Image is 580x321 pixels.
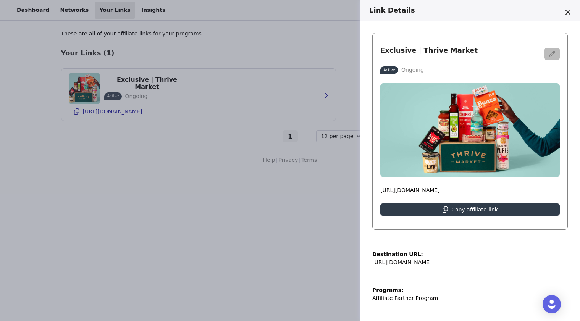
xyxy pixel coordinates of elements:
h3: Exclusive | Thrive Market [380,46,478,55]
div: Open Intercom Messenger [543,295,561,313]
p: Affiliate Partner Program [372,294,438,302]
p: Copy affiliate link [451,206,498,213]
p: Programs: [372,286,438,294]
img: Exclusive | Thrive Market [380,83,560,177]
p: [URL][DOMAIN_NAME] [372,258,432,266]
p: Ongoing [401,66,424,74]
button: Close [562,6,574,18]
button: Copy affiliate link [380,203,560,216]
p: Destination URL: [372,250,432,258]
p: [URL][DOMAIN_NAME] [380,186,560,194]
h3: Link Details [369,6,561,15]
p: Active [383,67,395,73]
